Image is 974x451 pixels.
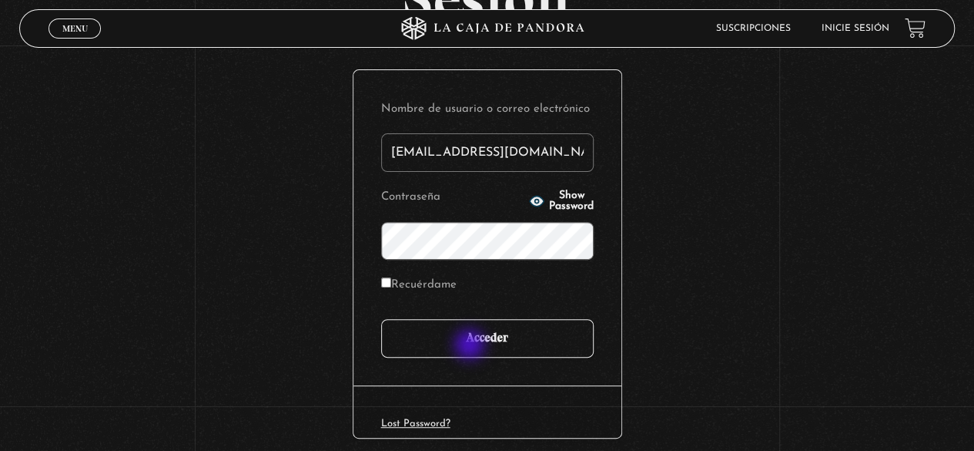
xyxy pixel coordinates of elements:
a: Lost Password? [381,419,450,429]
input: Recuérdame [381,278,391,288]
label: Contraseña [381,186,525,210]
span: Show Password [549,190,594,212]
input: Acceder [381,319,594,358]
a: View your shopping cart [905,18,925,39]
button: Show Password [529,190,594,212]
span: Cerrar [57,36,93,47]
a: Inicie sesión [822,24,889,33]
span: Menu [62,24,88,33]
label: Nombre de usuario o correo electrónico [381,98,594,122]
label: Recuérdame [381,274,457,298]
a: Suscripciones [716,24,791,33]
